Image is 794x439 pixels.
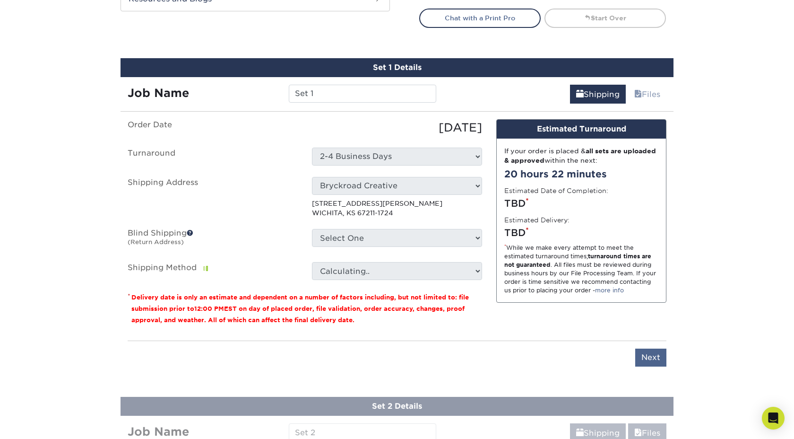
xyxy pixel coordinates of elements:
label: Estimated Date of Completion: [504,186,608,195]
div: [DATE] [305,119,489,136]
a: Start Over [544,9,666,27]
a: more info [595,287,624,294]
small: Delivery date is only an estimate and dependent on a number of factors including, but not limited... [131,294,469,324]
small: (Return Address) [128,238,184,246]
label: Shipping Method [121,262,305,280]
p: [STREET_ADDRESS][PERSON_NAME] WICHITA, KS 67211-1724 [312,199,482,218]
strong: Job Name [128,86,189,100]
div: Estimated Turnaround [497,120,666,139]
div: 20 hours 22 minutes [504,167,658,181]
a: Chat with a Print Pro [419,9,541,27]
div: Set 1 Details [121,58,673,77]
input: Next [635,349,666,367]
span: files [634,429,642,438]
div: While we make every attempt to meet the estimated turnaround times; . All files must be reviewed ... [504,244,658,295]
label: Blind Shipping [121,229,305,251]
a: Files [628,85,666,104]
span: files [634,90,642,99]
span: 12:00 PM [194,305,224,312]
span: shipping [576,429,584,438]
label: Order Date [121,119,305,136]
a: Shipping [570,85,626,104]
input: Enter a job name [289,85,436,103]
div: If your order is placed & within the next: [504,146,658,166]
span: shipping [576,90,584,99]
label: Shipping Address [121,177,305,218]
div: Open Intercom Messenger [762,407,785,430]
div: TBD [504,196,658,211]
div: TBD [504,226,658,240]
label: Estimated Delivery: [504,215,570,225]
label: Turnaround [121,148,305,166]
